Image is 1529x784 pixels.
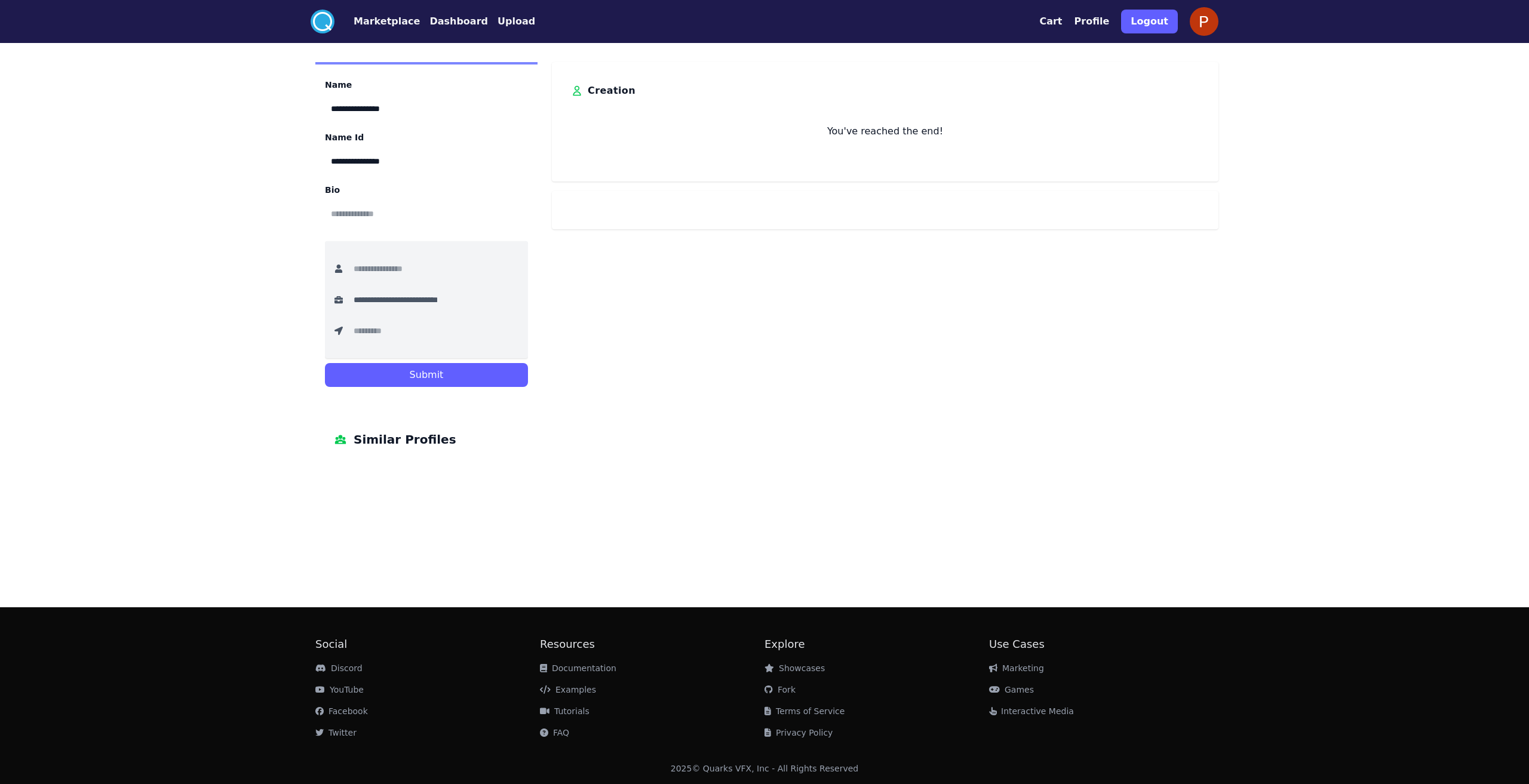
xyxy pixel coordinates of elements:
[315,728,357,737] a: Twitter
[1039,14,1062,29] button: Cart
[989,636,1214,653] h2: Use Cases
[764,685,796,694] a: Fork
[989,685,1034,694] a: Games
[540,706,590,716] a: Tutorials
[540,728,569,737] a: FAQ
[325,79,528,91] label: Name
[315,636,540,653] h2: Social
[1190,7,1218,36] img: profile
[764,636,989,653] h2: Explore
[540,636,764,653] h2: Resources
[1121,10,1178,33] button: Logout
[420,14,488,29] a: Dashboard
[989,706,1074,716] a: Interactive Media
[325,184,528,196] label: Bio
[488,14,535,29] a: Upload
[429,14,488,29] button: Dashboard
[588,81,635,100] h3: Creation
[354,14,420,29] button: Marketplace
[764,706,845,716] a: Terms of Service
[1074,14,1110,29] button: Profile
[325,363,528,387] button: Submit
[764,728,833,737] a: Privacy Policy
[989,663,1044,673] a: Marketing
[325,131,528,143] label: Name Id
[315,706,368,716] a: Facebook
[315,663,363,673] a: Discord
[571,124,1199,139] p: You've reached the end!
[498,14,535,29] button: Upload
[764,663,825,673] a: Showcases
[671,763,859,774] div: 2025 © Quarks VFX, Inc - All Rights Reserved
[315,685,364,694] a: YouTube
[540,685,596,694] a: Examples
[1121,5,1178,38] a: Logout
[540,663,616,673] a: Documentation
[334,14,420,29] a: Marketplace
[354,430,456,449] span: Similar Profiles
